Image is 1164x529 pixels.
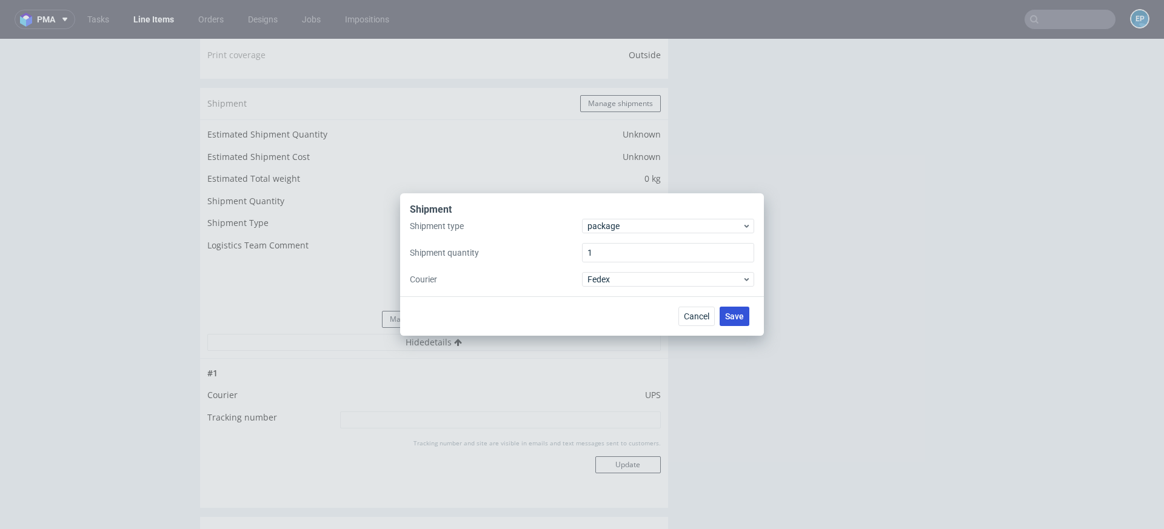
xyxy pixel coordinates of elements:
div: Shipment [410,203,754,219]
td: 0 kg [429,133,661,155]
label: Shipment quantity [410,247,582,259]
span: Fedex [587,273,742,285]
span: Print coverage [207,10,266,22]
span: package [587,220,742,232]
button: Cancel [678,307,715,326]
button: Update [595,231,661,248]
label: Shipment type [410,220,582,232]
td: Courier [207,349,337,371]
p: Tracking number and site are visible in emails and text messages sent to customers. [413,400,661,408]
button: Manage shipments [580,56,661,73]
td: Shipment Quantity [207,155,429,178]
td: package [429,177,661,199]
div: Shipment [200,49,668,81]
span: Surplus data [210,489,258,499]
button: Update [595,418,661,434]
span: Cancel [684,312,709,321]
button: Hidedetails [207,295,661,312]
td: Estimated Shipment Cost [207,111,429,133]
td: Tracking number [207,371,337,399]
td: Shipment Type [207,177,429,199]
td: Estimated Total weight [207,133,429,155]
label: Courier [410,273,582,285]
span: Save [725,312,744,321]
td: Unknown [429,88,661,111]
button: Save [720,307,749,326]
td: 1 [429,155,661,178]
td: Estimated Shipment Quantity [207,88,429,111]
span: # 1 [207,328,218,340]
td: Logistics Team Comment [207,199,429,227]
span: Outside [629,10,661,22]
td: Unknown [429,111,661,133]
td: UPS [337,349,661,371]
button: Mark as shipped manually [382,272,486,289]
